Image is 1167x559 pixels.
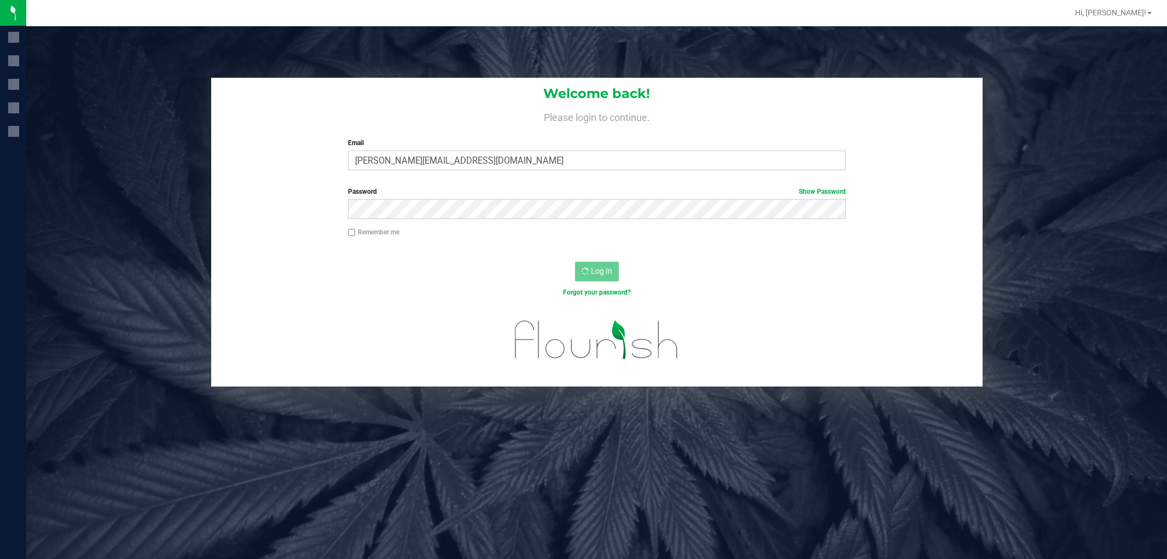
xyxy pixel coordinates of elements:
input: Remember me [348,229,356,237]
button: Log In [575,262,619,281]
span: Password [348,188,377,195]
h4: Please login to continue. [211,110,983,123]
span: Log In [591,267,612,275]
span: Hi, [PERSON_NAME]! [1075,8,1146,17]
label: Remember me [348,227,399,237]
label: Email [348,138,846,148]
h1: Welcome back! [211,87,983,101]
a: Show Password [799,188,846,195]
a: Forgot your password? [563,289,631,296]
img: flourish_logo.svg [500,309,693,371]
